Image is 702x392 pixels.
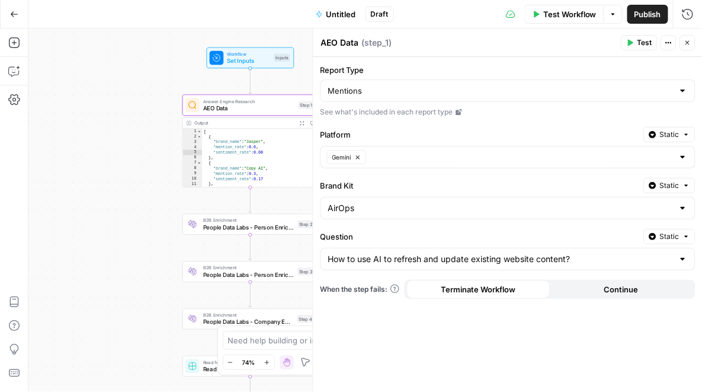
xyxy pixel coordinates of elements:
[203,359,294,366] span: Read from Grid
[203,270,294,279] span: People Data Labs - Person Enrichment
[320,284,400,295] a: When the step fails:
[203,98,295,105] span: Answer Engine Research
[183,155,203,161] div: 6
[644,127,695,142] button: Static
[197,129,201,134] span: Toggle code folding, rows 1 through 17
[182,214,318,235] div: B2B EnrichmentPeople Data Labs - Person EnrichmentStep 2
[644,229,695,244] button: Static
[188,220,197,229] img: rmubdrbnbg1gnbpnjb4bpmji9sfb
[634,8,661,20] span: Publish
[441,283,515,295] span: Terminate Workflow
[550,280,693,299] button: Continue
[327,150,367,164] button: Gemini
[297,267,314,275] div: Step 3
[183,160,203,165] div: 7
[320,129,639,141] label: Platform
[203,311,294,318] span: B2B Enrichment
[182,47,318,68] div: WorkflowSet InputsInputs
[183,176,203,181] div: 10
[362,37,392,49] span: ( step_1 )
[183,129,203,134] div: 1
[183,139,203,145] div: 3
[543,8,597,20] span: Test Workflow
[203,264,294,272] span: B2B Enrichment
[371,9,389,20] span: Draft
[637,37,652,48] span: Test
[183,171,203,176] div: 9
[332,152,351,162] span: Gemini
[660,129,679,140] span: Static
[660,231,679,242] span: Static
[183,165,203,171] div: 8
[197,187,201,192] span: Toggle code folding, rows 12 through 16
[203,365,294,374] span: Read from Grid
[227,56,270,65] span: Set Inputs
[183,187,203,192] div: 12
[627,5,668,24] button: Publish
[188,267,197,276] img: rmubdrbnbg1gnbpnjb4bpmji9sfb
[183,181,203,187] div: 11
[249,235,251,260] g: Edge from step_2 to step_3
[297,221,314,228] div: Step 2
[274,54,290,62] div: Inputs
[321,37,359,49] textarea: AEO Data
[320,231,639,243] label: Question
[203,217,294,224] span: B2B Enrichment
[320,64,695,76] label: Report Type
[183,150,203,155] div: 5
[188,315,197,324] img: lpaqdqy7dn0qih3o8499dt77wl9d
[182,356,318,377] div: Read from GridRead from GridStep 5
[328,85,674,97] input: Mentions
[197,134,201,139] span: Toggle code folding, rows 2 through 6
[328,202,674,214] input: AirOps
[194,120,294,127] div: Output
[297,315,315,323] div: Step 4
[621,35,658,50] button: Test
[320,180,639,192] label: Brand Kit
[203,318,294,327] span: People Data Labs - Company Enrichment
[183,134,203,139] div: 2
[183,145,203,150] div: 4
[249,68,251,94] g: Edge from start to step_1
[328,253,674,265] input: How to use AI to refresh and update existing website content?
[604,283,639,295] span: Continue
[227,50,270,58] span: Workflow
[197,160,201,165] span: Toggle code folding, rows 7 through 11
[249,187,251,213] g: Edge from step_1 to step_2
[525,5,604,24] button: Test Workflow
[182,95,318,188] div: Answer Engine ResearchAEO DataStep 1Output[ { "brand_name":"Jasper", "mention_rate":0.6, "sentime...
[182,261,318,282] div: B2B EnrichmentPeople Data Labs - Person EnrichmentStep 3
[660,180,679,191] span: Static
[326,8,356,20] span: Untitled
[320,107,695,117] a: See what's included in each report type
[309,5,363,24] button: Untitled
[242,358,255,367] span: 74%
[644,178,695,193] button: Static
[182,308,318,329] div: B2B EnrichmentPeople Data Labs - Company EnrichmentStep 4
[203,223,294,232] span: People Data Labs - Person Enrichment
[203,104,295,113] span: AEO Data
[299,101,315,109] div: Step 1
[249,282,251,308] g: Edge from step_3 to step_4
